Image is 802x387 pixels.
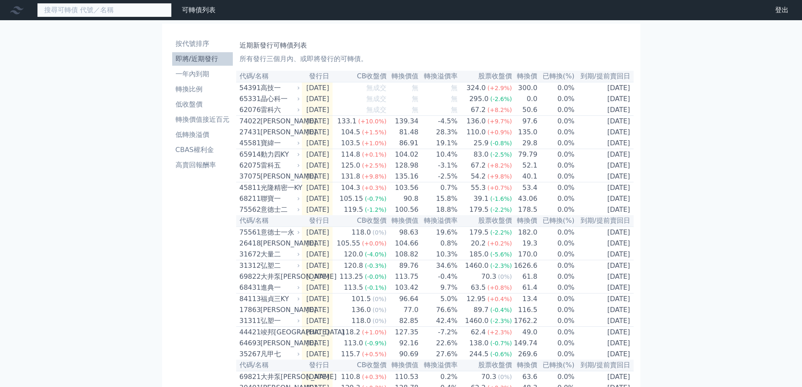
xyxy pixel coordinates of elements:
a: 一年內到期 [172,67,233,81]
td: [DATE] [302,138,333,149]
div: 65914 [240,149,258,160]
div: 光隆精密一KY [261,183,298,193]
td: 108.82 [387,249,419,260]
div: 動力四KY [261,149,298,160]
td: 18.8% [419,204,458,215]
a: 按代號排序 [172,37,233,51]
div: 118.2 [339,327,362,337]
div: 69822 [240,272,258,282]
div: 福貞三KY [261,294,298,304]
div: 75562 [240,205,258,215]
div: 118.0 [350,227,373,238]
span: 無成交 [366,84,386,92]
span: (+10.0%) [358,118,386,125]
div: 65331 [240,94,258,104]
span: 無成交 [366,106,386,114]
td: 0.0% [538,160,575,171]
div: 70.3 [480,272,498,282]
span: (+0.2%) [488,240,512,247]
span: (-0.4%) [490,307,512,313]
td: 19.6% [419,227,458,238]
div: 63.5 [469,283,488,293]
td: [DATE] [575,315,634,327]
td: [DATE] [575,327,634,338]
td: [DATE] [575,227,634,238]
span: (-0.8%) [490,140,512,147]
th: 轉換價 [512,71,538,82]
td: 300.0 [512,82,538,93]
td: 0.8% [419,238,458,249]
div: 131.8 [339,171,362,181]
span: (+0.3%) [362,184,386,191]
div: 113.25 [338,272,365,282]
td: [DATE] [302,327,333,338]
a: 登出 [768,3,795,17]
span: (-4.0%) [365,251,386,258]
td: [DATE] [575,294,634,305]
span: (+2.9%) [488,85,512,91]
li: CBAS權利金 [172,145,233,155]
div: 125.0 [339,160,362,171]
th: 代碼/名稱 [236,215,302,227]
td: 170.0 [512,249,538,260]
td: 10.4% [419,149,458,160]
td: 0.0% [538,249,575,260]
span: (+0.9%) [488,129,512,136]
td: 0.0% [538,282,575,294]
p: 所有發行三個月內、或即將發行的可轉債。 [240,54,630,64]
div: 12.95 [465,294,488,304]
iframe: Chat Widget [760,347,802,387]
td: [DATE] [302,104,333,116]
td: [DATE] [575,271,634,282]
th: 到期/提前賣回日 [575,71,634,82]
td: 61.8 [512,271,538,282]
div: [PERSON_NAME] [261,171,298,181]
span: (+1.0%) [362,140,386,147]
span: 無 [412,106,418,114]
div: 寶緯一 [261,138,298,148]
td: [DATE] [575,304,634,315]
span: (-0.0%) [365,273,386,280]
td: 0.0% [538,116,575,127]
td: 29.8 [512,138,538,149]
td: [DATE] [302,304,333,315]
td: [DATE] [302,238,333,249]
div: 31672 [240,249,258,259]
td: [DATE] [575,160,634,171]
td: 103.56 [387,182,419,194]
th: 發行日 [302,215,333,227]
div: 弘塑一 [261,316,298,326]
td: [DATE] [575,93,634,104]
span: (0%) [373,318,386,324]
td: [DATE] [302,127,333,138]
td: [DATE] [302,93,333,104]
td: 1762.2 [512,315,538,327]
a: CBAS權利金 [172,143,233,157]
div: 105.55 [335,238,362,248]
td: 0.0% [538,127,575,138]
a: 低轉換溢價 [172,128,233,141]
li: 轉換比例 [172,84,233,94]
div: 20.2 [469,238,488,248]
span: (+2.5%) [362,162,386,169]
td: [DATE] [302,204,333,215]
td: 0.0% [538,182,575,194]
div: 25.9 [472,138,490,148]
span: (+1.5%) [362,129,386,136]
span: (-2.3%) [490,318,512,324]
td: 89.76 [387,260,419,272]
div: 54.2 [469,171,488,181]
span: (-1.6%) [490,195,512,202]
div: 113.5 [342,283,365,293]
div: 54391 [240,83,258,93]
td: 0.0% [538,193,575,204]
div: [PERSON_NAME] [261,116,298,126]
td: 13.4 [512,294,538,305]
td: [DATE] [575,127,634,138]
li: 一年內到期 [172,69,233,79]
td: 19.1% [419,138,458,149]
span: (-2.2%) [490,206,512,213]
div: 45581 [240,138,258,148]
td: 61.4 [512,282,538,294]
div: 74022 [240,116,258,126]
